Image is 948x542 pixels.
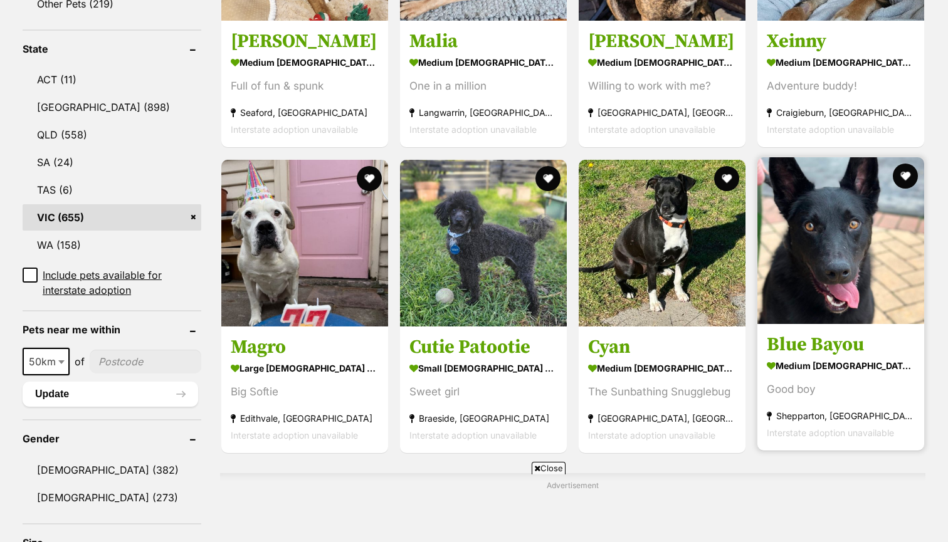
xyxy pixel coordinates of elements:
[231,78,379,95] div: Full of fun & spunk
[532,462,566,474] span: Close
[231,335,379,359] h3: Magro
[23,43,201,55] header: State
[221,326,388,453] a: Magro large [DEMOGRAPHIC_DATA] Dog Big Softie Edithvale, [GEOGRAPHIC_DATA] Interstate adoption un...
[23,149,201,175] a: SA (24)
[231,125,358,135] span: Interstate adoption unavailable
[409,410,557,427] strong: Braeside, [GEOGRAPHIC_DATA]
[221,160,388,326] img: Magro - American Bulldog
[23,94,201,120] a: [GEOGRAPHIC_DATA] (898)
[409,359,557,377] strong: small [DEMOGRAPHIC_DATA] Dog
[409,430,537,440] span: Interstate adoption unavailable
[588,125,715,135] span: Interstate adoption unavailable
[23,324,201,335] header: Pets near me within
[231,430,358,440] span: Interstate adoption unavailable
[231,30,379,54] h3: [PERSON_NAME]
[767,30,915,54] h3: Xeinny
[23,204,201,231] a: VIC (655)
[357,166,382,191] button: favourite
[588,105,736,122] strong: [GEOGRAPHIC_DATA], [GEOGRAPHIC_DATA]
[409,105,557,122] strong: Langwarrin, [GEOGRAPHIC_DATA]
[588,430,715,440] span: Interstate adoption unavailable
[400,326,567,453] a: Cutie Patootie small [DEMOGRAPHIC_DATA] Dog Sweet girl Braeside, [GEOGRAPHIC_DATA] Interstate ado...
[221,21,388,148] a: [PERSON_NAME] medium [DEMOGRAPHIC_DATA] Dog Full of fun & spunk Seaford, [GEOGRAPHIC_DATA] Inters...
[767,333,915,357] h3: Blue Bayou
[588,30,736,54] h3: [PERSON_NAME]
[409,335,557,359] h3: Cutie Patootie
[23,232,201,258] a: WA (158)
[23,66,201,93] a: ACT (11)
[23,433,201,444] header: Gender
[588,383,736,400] div: The Sunbathing Snugglebug
[409,383,557,400] div: Sweet girl
[23,268,201,298] a: Include pets available for interstate adoption
[893,164,918,189] button: favourite
[767,125,894,135] span: Interstate adoption unavailable
[535,166,561,191] button: favourite
[588,54,736,72] strong: medium [DEMOGRAPHIC_DATA] Dog
[23,457,201,483] a: [DEMOGRAPHIC_DATA] (382)
[767,105,915,122] strong: Craigieburn, [GEOGRAPHIC_DATA]
[231,410,379,427] strong: Edithvale, [GEOGRAPHIC_DATA]
[714,166,739,191] button: favourite
[409,78,557,95] div: One in a million
[231,383,379,400] div: Big Softie
[767,54,915,72] strong: medium [DEMOGRAPHIC_DATA] Dog
[23,484,201,511] a: [DEMOGRAPHIC_DATA] (273)
[588,410,736,427] strong: [GEOGRAPHIC_DATA], [GEOGRAPHIC_DATA]
[757,157,924,324] img: Blue Bayou - Australian Kelpie Dog
[409,125,537,135] span: Interstate adoption unavailable
[23,382,198,407] button: Update
[579,326,745,453] a: Cyan medium [DEMOGRAPHIC_DATA] Dog The Sunbathing Snugglebug [GEOGRAPHIC_DATA], [GEOGRAPHIC_DATA]...
[767,78,915,95] div: Adventure buddy!
[43,268,201,298] span: Include pets available for interstate adoption
[767,407,915,424] strong: Shepparton, [GEOGRAPHIC_DATA]
[767,381,915,398] div: Good boy
[75,354,85,369] span: of
[400,21,567,148] a: Malia medium [DEMOGRAPHIC_DATA] Dog One in a million Langwarrin, [GEOGRAPHIC_DATA] Interstate ado...
[23,348,70,375] span: 50km
[23,177,201,203] a: TAS (6)
[409,30,557,54] h3: Malia
[579,160,745,326] img: Cyan - Mastiff Dog
[231,359,379,377] strong: large [DEMOGRAPHIC_DATA] Dog
[588,78,736,95] div: Willing to work with me?
[246,479,702,536] iframe: Advertisement
[579,21,745,148] a: [PERSON_NAME] medium [DEMOGRAPHIC_DATA] Dog Willing to work with me? [GEOGRAPHIC_DATA], [GEOGRAPH...
[588,359,736,377] strong: medium [DEMOGRAPHIC_DATA] Dog
[767,357,915,375] strong: medium [DEMOGRAPHIC_DATA] Dog
[24,353,68,370] span: 50km
[757,323,924,451] a: Blue Bayou medium [DEMOGRAPHIC_DATA] Dog Good boy Shepparton, [GEOGRAPHIC_DATA] Interstate adopti...
[400,160,567,326] img: Cutie Patootie - Poodle (Toy) Dog
[23,122,201,148] a: QLD (558)
[757,21,924,148] a: Xeinny medium [DEMOGRAPHIC_DATA] Dog Adventure buddy! Craigieburn, [GEOGRAPHIC_DATA] Interstate a...
[409,54,557,72] strong: medium [DEMOGRAPHIC_DATA] Dog
[90,350,201,373] input: postcode
[588,335,736,359] h3: Cyan
[231,54,379,72] strong: medium [DEMOGRAPHIC_DATA] Dog
[767,427,894,438] span: Interstate adoption unavailable
[231,105,379,122] strong: Seaford, [GEOGRAPHIC_DATA]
